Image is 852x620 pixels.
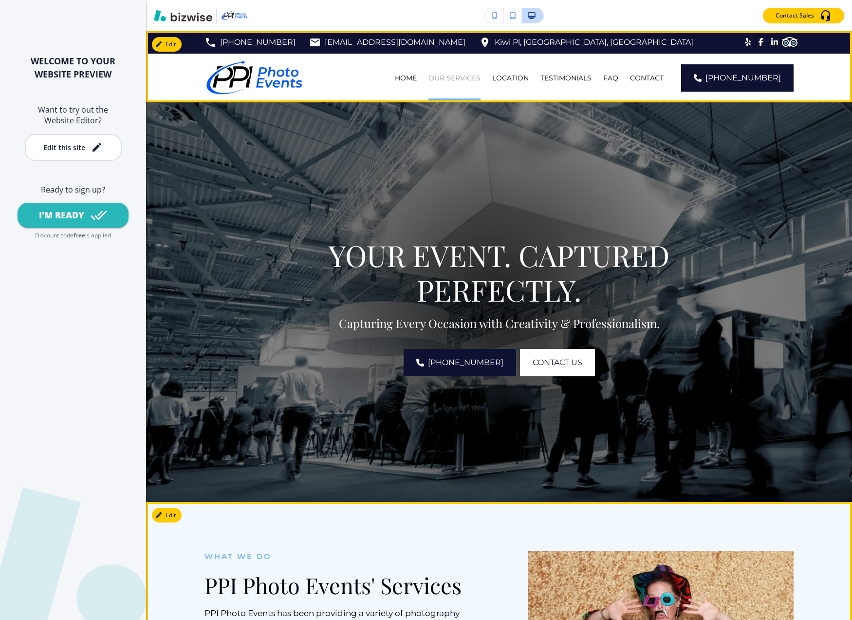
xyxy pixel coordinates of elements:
a: [EMAIL_ADDRESS][DOMAIN_NAME] [309,35,465,50]
button: Edit [152,508,182,523]
p: free [74,232,85,240]
p: YOUR EVENT. CAPTURED PERFECTLY. [260,238,738,307]
p: is applied [85,232,111,240]
span: what we do [204,552,272,561]
span: Contact Us [533,357,582,368]
img: Your Logo [221,10,247,21]
button: Contact Sales [763,8,844,23]
p: TESTIMONIALS [540,73,592,83]
button: I'M READY [18,203,129,228]
a: [PHONE_NUMBER] [681,64,794,92]
a: [PHONE_NUMBER] [204,35,296,50]
div: Edit this site [43,144,85,151]
p: Discount code [35,232,74,240]
p: FAQ [603,73,618,83]
p: Kiwi Pl, [GEOGRAPHIC_DATA], [GEOGRAPHIC_DATA] [495,35,693,50]
img: PPI Photo Events [204,57,303,98]
p: Contact Sales [776,11,814,20]
p: LOCATION [492,73,529,83]
span: [PHONE_NUMBER] [705,72,781,84]
h6: Ready to sign up? [16,184,130,195]
p: [PHONE_NUMBER] [220,35,296,50]
img: Bizwise Logo [154,10,212,21]
button: Edit this site [25,134,122,161]
p: CONTACT [630,73,664,83]
img: Banner Image [146,102,852,502]
button: Edit [152,37,182,52]
button: Contact Us [520,349,595,376]
p: OUR SERVICES [428,73,481,83]
p: Capturing Every Occasion with Creativity & Professionalism. [260,316,738,330]
p: [EMAIL_ADDRESS][DOMAIN_NAME] [325,35,465,50]
a: [PHONE_NUMBER] [404,349,516,376]
h2: WELCOME TO YOUR WEBSITE PREVIEW [16,55,130,81]
p: PPI Photo Events' Services [204,572,470,598]
span: [PHONE_NUMBER] [428,357,503,368]
h6: Want to try out the Website Editor? [16,104,130,126]
p: HOME [395,73,417,83]
div: I'M READY [39,209,84,221]
a: Kiwi Pl, [GEOGRAPHIC_DATA], [GEOGRAPHIC_DATA] [479,35,693,50]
